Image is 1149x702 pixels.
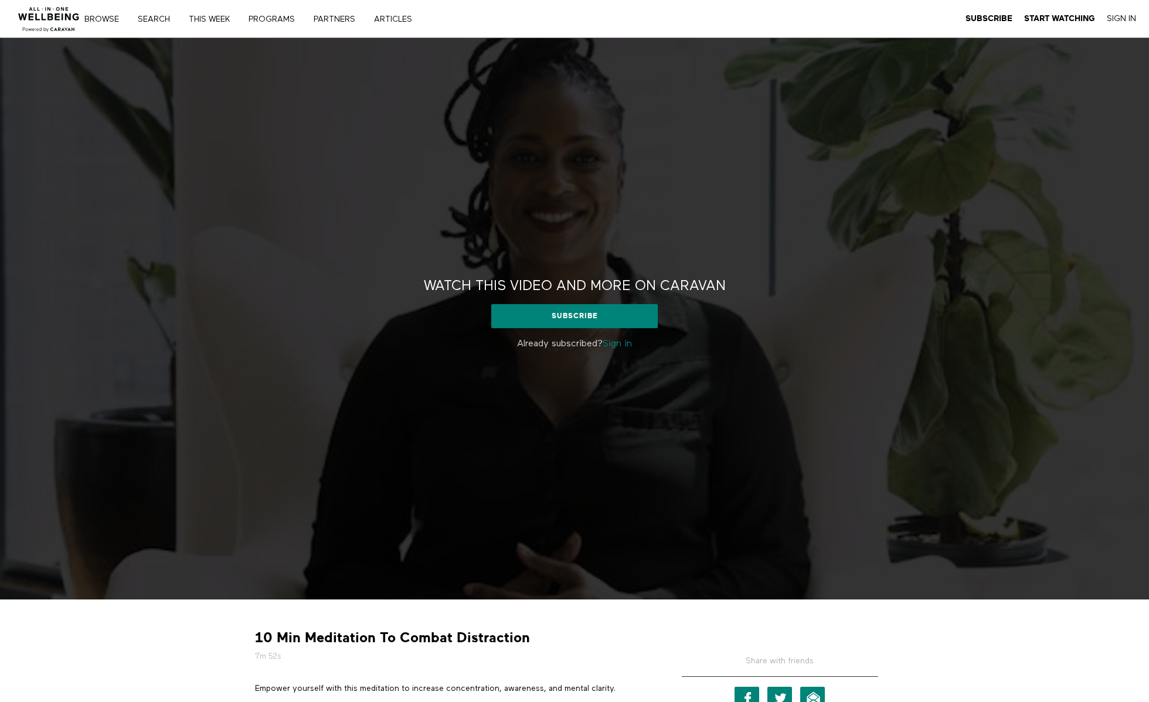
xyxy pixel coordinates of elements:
[966,14,1012,23] strong: Subscribe
[255,683,648,694] p: Empower yourself with this meditation to increase concentration, awareness, and mental clarity.
[370,15,424,23] a: ARTICLES
[1024,13,1095,24] a: Start Watching
[402,337,747,351] p: Already subscribed?
[966,13,1012,24] a: Subscribe
[93,13,436,25] nav: Primary
[603,339,632,349] a: Sign in
[1107,13,1136,24] a: Sign In
[185,15,242,23] a: THIS WEEK
[424,277,726,295] h2: Watch this video and more on CARAVAN
[244,15,307,23] a: PROGRAMS
[255,650,648,662] h5: 7m 52s
[1024,14,1095,23] strong: Start Watching
[80,15,131,23] a: Browse
[310,15,368,23] a: PARTNERS
[491,304,657,328] a: Subscribe
[255,629,530,647] strong: 10 Min Meditation To Combat Distraction
[682,655,878,676] h5: Share with friends
[134,15,182,23] a: Search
